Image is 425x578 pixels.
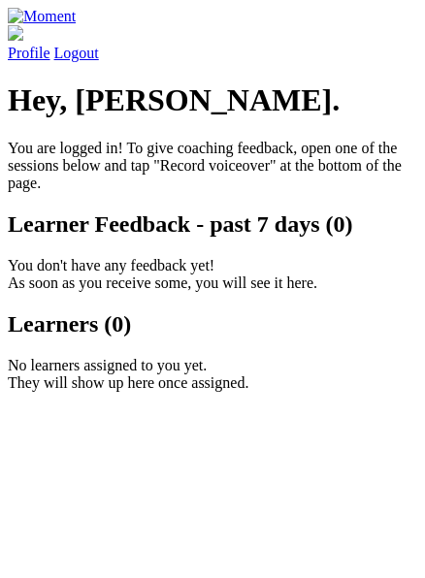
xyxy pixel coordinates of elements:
[8,311,417,337] h2: Learners (0)
[8,211,417,238] h2: Learner Feedback - past 7 days (0)
[8,25,417,61] a: Profile
[8,357,417,392] p: No learners assigned to you yet. They will show up here once assigned.
[8,140,417,192] p: You are logged in! To give coaching feedback, open one of the sessions below and tap "Record voic...
[54,45,99,61] a: Logout
[8,257,417,292] p: You don't have any feedback yet! As soon as you receive some, you will see it here.
[8,82,417,118] h1: Hey, [PERSON_NAME].
[8,8,76,25] img: Moment
[8,25,23,41] img: default_avatar-b4e2223d03051bc43aaaccfb402a43260a3f17acc7fafc1603fdf008d6cba3c9.png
